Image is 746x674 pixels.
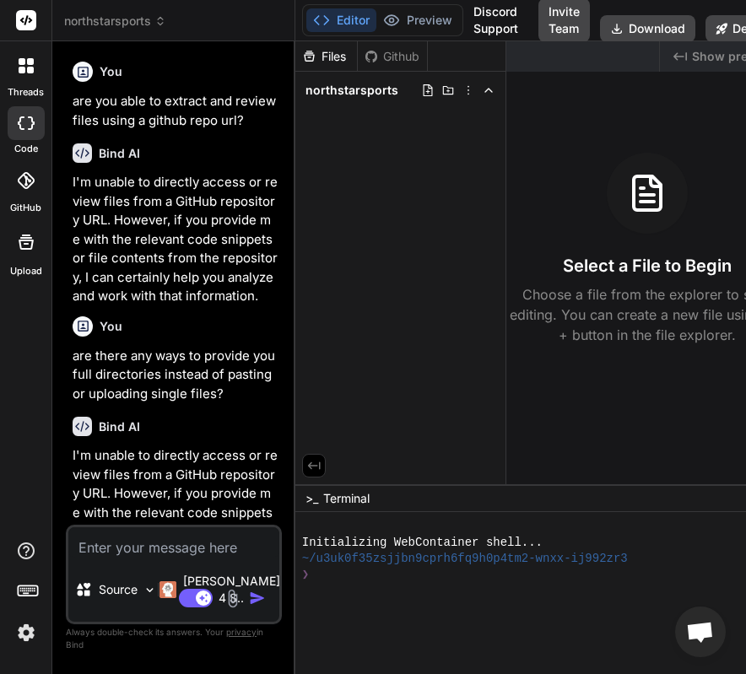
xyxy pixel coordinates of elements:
h6: Bind AI [99,418,140,435]
p: are there any ways to provide you full directories instead of pasting or uploading single files? [73,347,278,404]
label: threads [8,85,44,100]
span: northstarsports [64,13,166,30]
h6: Bind AI [99,145,140,162]
span: Terminal [323,490,370,507]
span: ❯ [302,567,309,583]
p: are you able to extract and review files using a github repo url? [73,92,278,130]
label: code [14,142,38,156]
img: attachment [223,589,242,608]
button: Download [600,15,695,42]
h6: You [100,318,122,335]
span: >_ [305,490,318,507]
img: Pick Models [143,583,157,597]
img: settings [12,618,41,647]
span: Initializing WebContainer shell... [302,535,543,551]
p: [PERSON_NAME] 4 S.. [183,573,280,607]
button: Preview [376,8,459,32]
span: privacy [226,627,257,637]
img: Claude 4 Sonnet [159,581,176,598]
div: Files [295,48,357,65]
p: Source [99,581,138,598]
div: Github [358,48,427,65]
button: Editor [306,8,376,32]
h6: You [100,63,122,80]
h3: Select a File to Begin [563,254,732,278]
span: ~/u3uk0f35zsjjbn9cprh6fq9h0p4tm2-wnxx-ij992zr3 [302,551,628,567]
label: GitHub [10,201,41,215]
label: Upload [10,264,42,278]
span: northstarsports [305,82,398,99]
img: icon [249,590,266,607]
div: Open chat [675,607,726,657]
p: I'm unable to directly access or review files from a GitHub repository URL. However, if you provi... [73,173,278,306]
p: Always double-check its answers. Your in Bind [66,624,282,653]
p: I'm unable to directly access or review files from a GitHub repository URL. However, if you provi... [73,446,278,580]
